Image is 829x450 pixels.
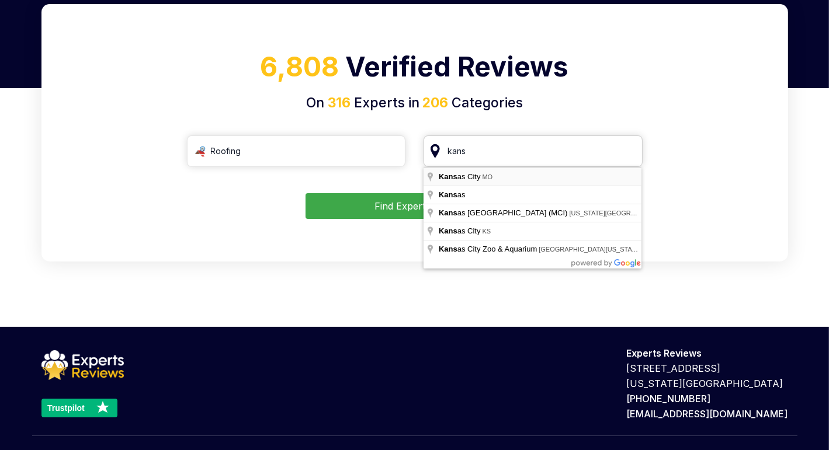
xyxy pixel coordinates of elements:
[439,208,457,217] span: Kans
[261,50,339,83] span: 6,808
[47,403,85,413] text: Trustpilot
[627,406,788,421] p: [EMAIL_ADDRESS][DOMAIN_NAME]
[187,135,406,167] input: Search Category
[439,208,570,217] span: as [GEOGRAPHIC_DATA] (MCI)
[306,193,523,219] button: Find Experts Now
[439,172,457,181] span: Kans
[56,47,774,93] h1: Verified Reviews
[439,226,483,235] span: as City
[483,228,491,235] span: KS
[483,173,493,180] span: MO
[439,226,457,235] span: Kans
[627,376,788,391] p: [US_STATE][GEOGRAPHIC_DATA]
[56,93,774,113] h4: On Experts in Categories
[439,172,483,181] span: as City
[328,95,351,111] span: 316
[419,95,448,111] span: 206
[627,346,788,361] p: Experts Reviews
[439,190,457,199] span: Kans
[424,135,643,167] input: Your City
[539,246,712,253] span: [GEOGRAPHIC_DATA][US_STATE], [GEOGRAPHIC_DATA]
[41,399,124,417] a: Trustpilot
[439,245,457,253] span: Kans
[439,245,539,253] span: as City Zoo & Aquarium
[627,391,788,406] p: [PHONE_NUMBER]
[439,190,467,199] span: as
[41,350,124,381] img: logo
[627,361,788,376] p: [STREET_ADDRESS]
